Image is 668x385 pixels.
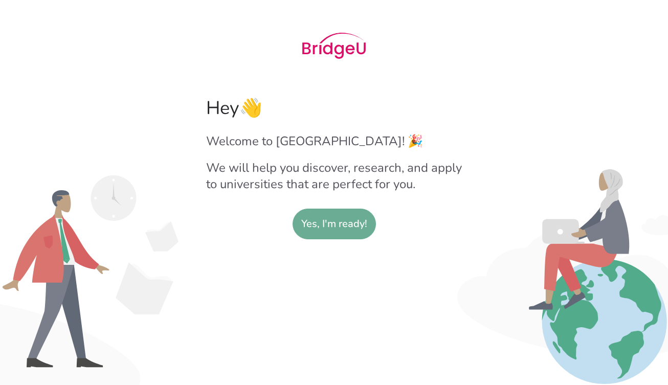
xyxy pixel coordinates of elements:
[239,96,262,121] span: 👋
[206,133,462,149] h2: Welcome to [GEOGRAPHIC_DATA]! 🎉
[302,33,366,59] img: Bridge U logo
[206,160,462,192] h2: We will help you discover, research, and apply to universities that are perfect for you.
[206,96,462,121] h1: Hey
[293,209,376,239] sl-button: Yes, I'm ready!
